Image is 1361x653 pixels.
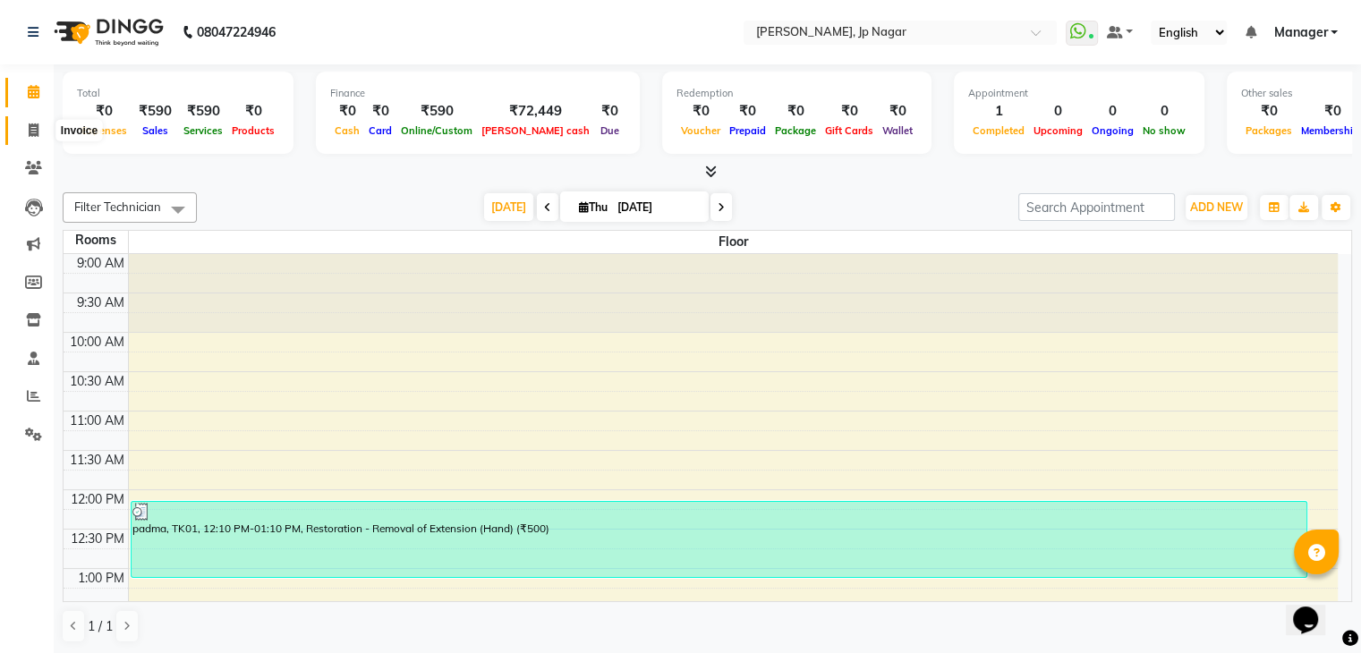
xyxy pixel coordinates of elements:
span: Ongoing [1087,124,1138,137]
div: padma, TK01, 12:10 PM-01:10 PM, Restoration - Removal of Extension (Hand) (₹500) [132,502,1307,577]
span: 1 / 1 [88,617,113,636]
span: Floor [129,231,1339,253]
div: ₹0 [330,101,364,122]
span: Due [596,124,624,137]
div: ₹0 [770,101,821,122]
div: ₹0 [364,101,396,122]
span: No show [1138,124,1190,137]
div: ₹0 [676,101,725,122]
span: ADD NEW [1190,200,1243,214]
div: 0 [1138,101,1190,122]
span: Upcoming [1029,124,1087,137]
div: Appointment [968,86,1190,101]
span: Cash [330,124,364,137]
span: Thu [574,200,612,214]
span: Products [227,124,279,137]
span: Prepaid [725,124,770,137]
span: Manager [1273,23,1327,42]
span: Gift Cards [821,124,878,137]
span: Sales [138,124,173,137]
span: Voucher [676,124,725,137]
input: Search Appointment [1018,193,1175,221]
span: Online/Custom [396,124,477,137]
div: 11:30 AM [66,451,128,470]
div: ₹0 [821,101,878,122]
div: Rooms [64,231,128,250]
div: Finance [330,86,625,101]
span: [PERSON_NAME] cash [477,124,594,137]
div: 11:00 AM [66,411,128,430]
div: 1:00 PM [74,569,128,588]
div: 12:00 PM [67,490,128,509]
div: ₹0 [725,101,770,122]
b: 08047224946 [197,7,276,57]
div: 9:00 AM [73,254,128,273]
span: Package [770,124,821,137]
div: ₹0 [1241,101,1297,122]
span: Wallet [878,124,917,137]
div: ₹590 [396,101,477,122]
span: [DATE] [484,193,533,221]
div: ₹590 [132,101,179,122]
div: ₹72,449 [477,101,594,122]
div: 10:30 AM [66,372,128,391]
img: logo [46,7,168,57]
iframe: chat widget [1286,581,1343,635]
input: 2025-09-04 [612,194,702,221]
div: ₹0 [227,101,279,122]
span: Card [364,124,396,137]
div: 1 [968,101,1029,122]
div: ₹0 [77,101,132,122]
span: Packages [1241,124,1297,137]
span: Filter Technician [74,199,161,214]
span: Services [179,124,227,137]
div: 9:30 AM [73,293,128,312]
div: Redemption [676,86,917,101]
span: Completed [968,124,1029,137]
div: Total [77,86,279,101]
div: 12:30 PM [67,530,128,548]
div: 0 [1029,101,1087,122]
div: ₹0 [594,101,625,122]
div: ₹590 [179,101,227,122]
div: ₹0 [878,101,917,122]
button: ADD NEW [1186,195,1247,220]
div: 10:00 AM [66,333,128,352]
div: Invoice [56,120,102,141]
div: 0 [1087,101,1138,122]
